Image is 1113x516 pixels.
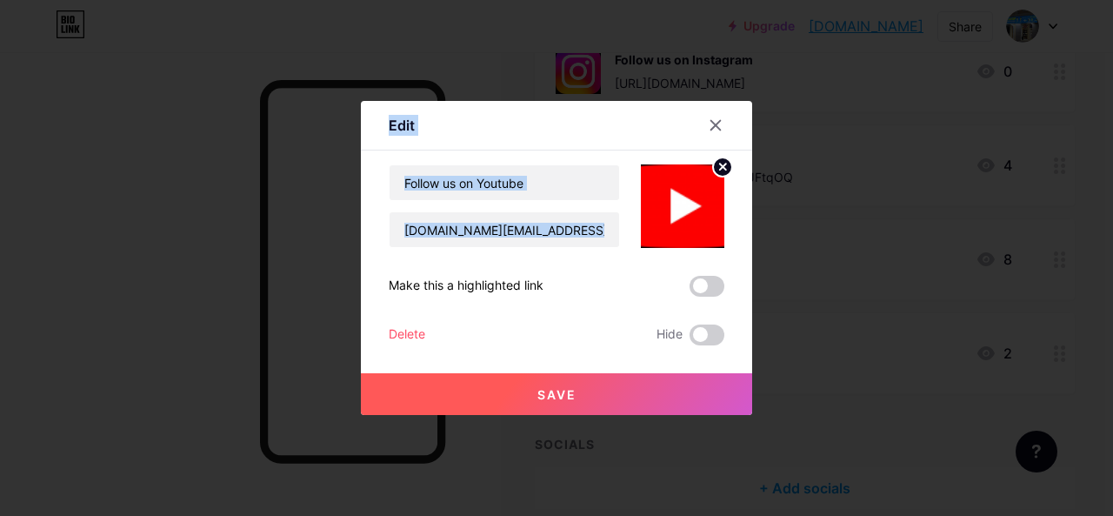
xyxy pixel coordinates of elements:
[641,164,724,248] img: link_thumbnail
[390,165,619,200] input: Title
[656,325,683,345] span: Hide
[389,325,425,345] div: Delete
[389,115,415,136] div: Edit
[361,373,752,415] button: Save
[389,276,543,297] div: Make this a highlighted link
[390,212,619,247] input: URL
[537,387,576,402] span: Save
